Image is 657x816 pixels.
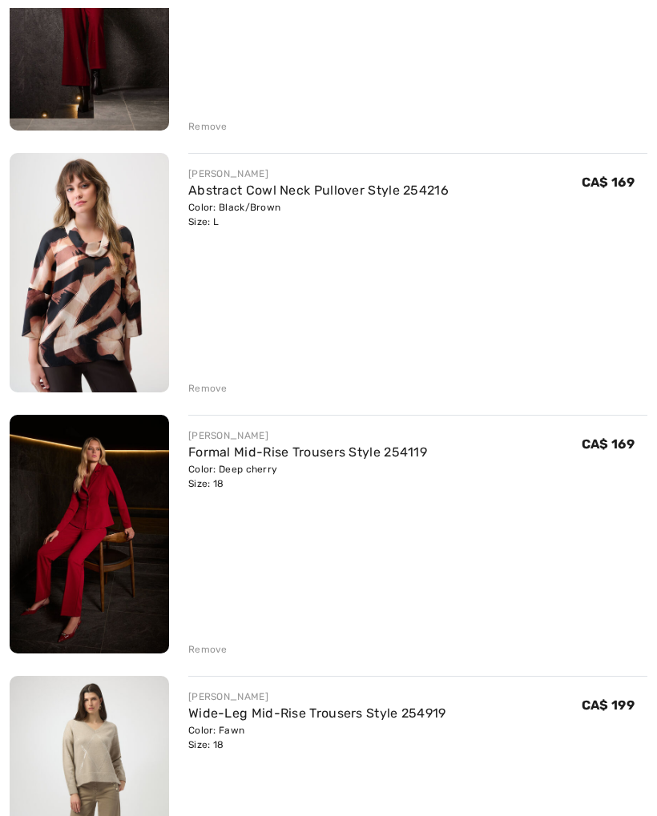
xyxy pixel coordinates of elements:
[188,723,446,752] div: Color: Fawn Size: 18
[582,697,635,713] span: CA$ 199
[582,175,635,190] span: CA$ 169
[188,200,449,229] div: Color: Black/Brown Size: L
[188,119,228,134] div: Remove
[188,381,228,396] div: Remove
[188,444,427,460] a: Formal Mid-Rise Trousers Style 254119
[10,153,169,392] img: Abstract Cowl Neck Pullover Style 254216
[188,167,449,181] div: [PERSON_NAME]
[188,689,446,704] div: [PERSON_NAME]
[188,428,427,443] div: [PERSON_NAME]
[188,462,427,491] div: Color: Deep cherry Size: 18
[188,705,446,721] a: Wide-Leg Mid-Rise Trousers Style 254919
[582,436,635,452] span: CA$ 169
[10,415,169,654] img: Formal Mid-Rise Trousers Style 254119
[188,183,449,198] a: Abstract Cowl Neck Pullover Style 254216
[188,642,228,657] div: Remove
